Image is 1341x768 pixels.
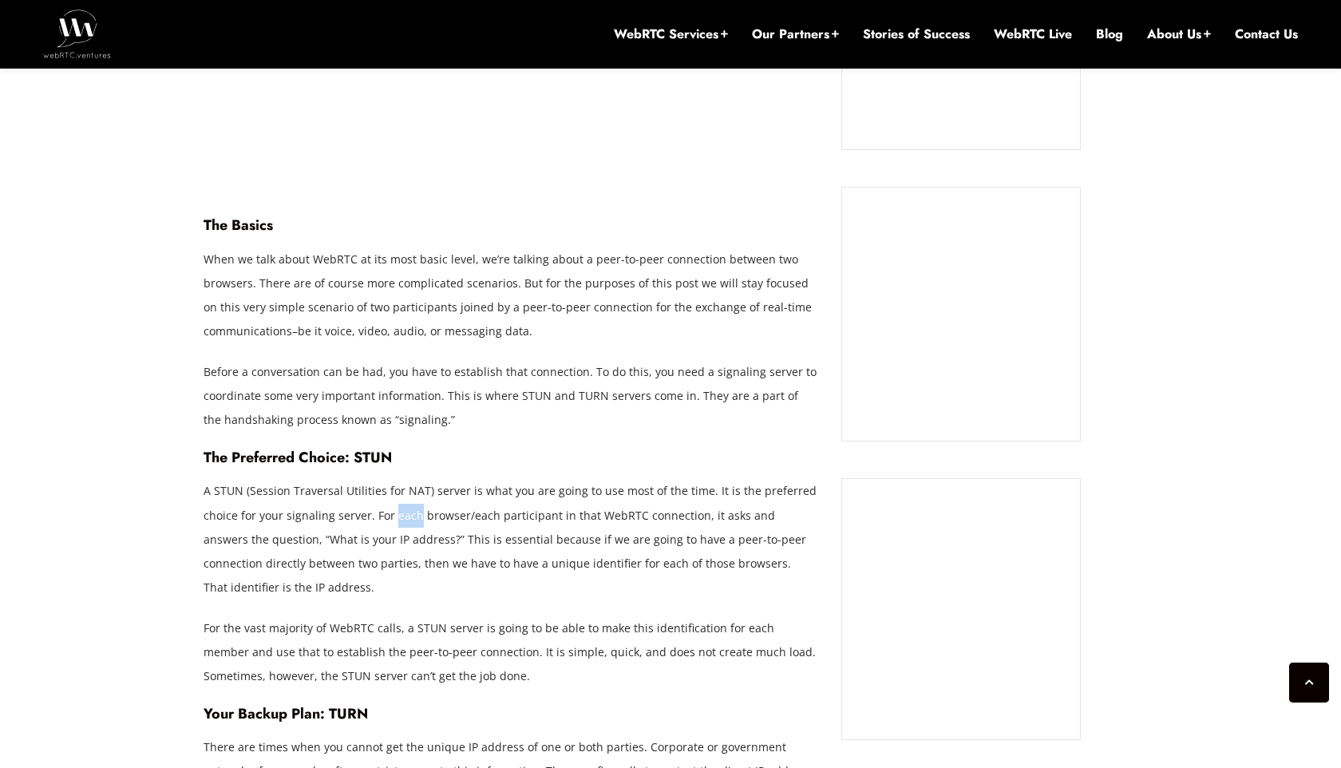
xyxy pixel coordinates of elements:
iframe: Embedded CTA [858,204,1064,425]
a: Contact Us [1235,26,1298,43]
h4: The Basics [204,216,818,234]
a: WebRTC Services [614,26,728,43]
a: Our Partners [752,26,839,43]
a: About Us [1147,26,1211,43]
h4: Your Backup Plan: TURN [204,705,818,722]
a: Blog [1096,26,1123,43]
a: WebRTC Live [994,26,1072,43]
img: WebRTC.ventures [43,10,111,57]
iframe: Embedded CTA [858,495,1064,723]
a: Stories of Success [863,26,970,43]
p: Before a conversation can be had, you have to establish that connection. To do this, you need a s... [204,360,818,432]
p: When we talk about WebRTC at its most basic level, we’re talking about a peer-to-peer connection ... [204,247,818,343]
h4: The Preferred Choice: STUN [204,449,818,466]
p: A STUN (Session Traversal Utilities for NAT) server is what you are going to use most of the time... [204,479,818,599]
p: For the vast majority of WebRTC calls, a STUN server is going to be able to make this identificat... [204,616,818,688]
